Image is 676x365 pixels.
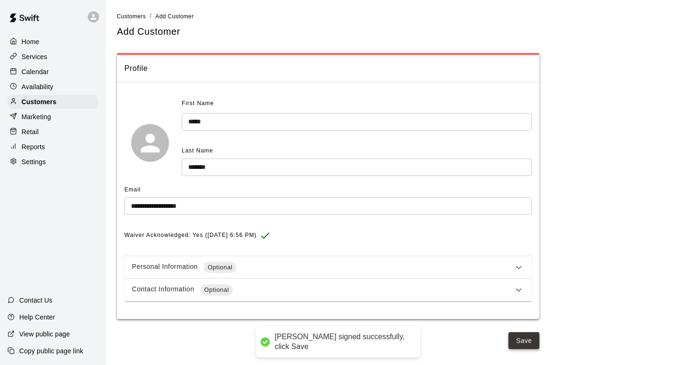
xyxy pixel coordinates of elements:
[22,37,39,46] p: Home
[124,228,257,243] span: Waiver Acknowledged: Yes ([DATE] 6:56 PM)
[124,62,532,75] span: Profile
[117,25,180,38] h5: Add Customer
[117,12,146,20] a: Customers
[8,155,98,169] a: Settings
[22,97,56,106] p: Customers
[22,112,51,122] p: Marketing
[275,332,411,352] div: [PERSON_NAME] signed successfully, click Save
[19,346,83,356] p: Copy public page link
[182,147,213,154] span: Last Name
[8,80,98,94] a: Availability
[22,157,46,167] p: Settings
[508,332,539,350] button: Save
[124,279,532,301] div: Contact InformationOptional
[204,263,236,272] span: Optional
[8,110,98,124] a: Marketing
[150,11,152,21] li: /
[8,50,98,64] a: Services
[8,35,98,49] a: Home
[22,67,49,76] p: Calendar
[8,95,98,109] a: Customers
[19,296,53,305] p: Contact Us
[19,329,70,339] p: View public page
[22,142,45,152] p: Reports
[19,312,55,322] p: Help Center
[124,256,532,279] div: Personal InformationOptional
[22,127,39,137] p: Retail
[117,11,665,22] nav: breadcrumb
[8,65,98,79] a: Calendar
[155,13,194,20] span: Add Customer
[22,82,54,91] p: Availability
[124,186,141,193] span: Email
[132,284,513,296] div: Contact Information
[182,96,214,111] span: First Name
[8,125,98,139] a: Retail
[8,140,98,154] a: Reports
[22,52,47,61] p: Services
[132,262,513,273] div: Personal Information
[117,13,146,20] span: Customers
[200,285,233,295] span: Optional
